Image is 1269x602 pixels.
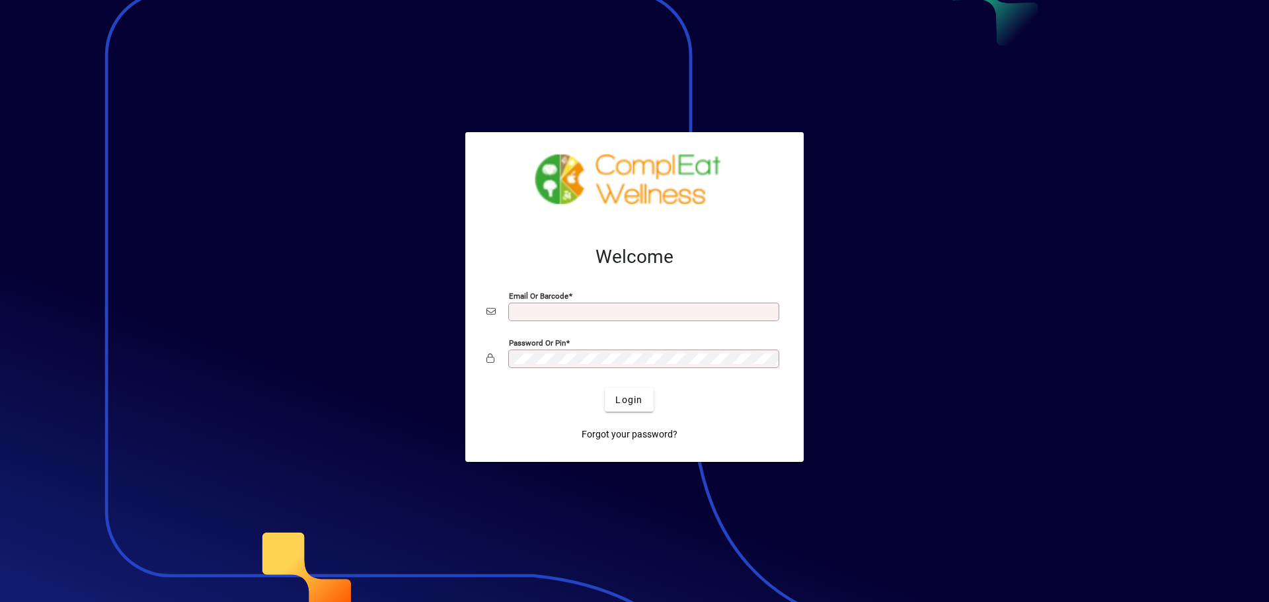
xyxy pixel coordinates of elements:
[582,428,677,441] span: Forgot your password?
[509,338,566,348] mat-label: Password or Pin
[605,388,653,412] button: Login
[509,291,568,301] mat-label: Email or Barcode
[576,422,683,446] a: Forgot your password?
[615,393,642,407] span: Login
[486,246,783,268] h2: Welcome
